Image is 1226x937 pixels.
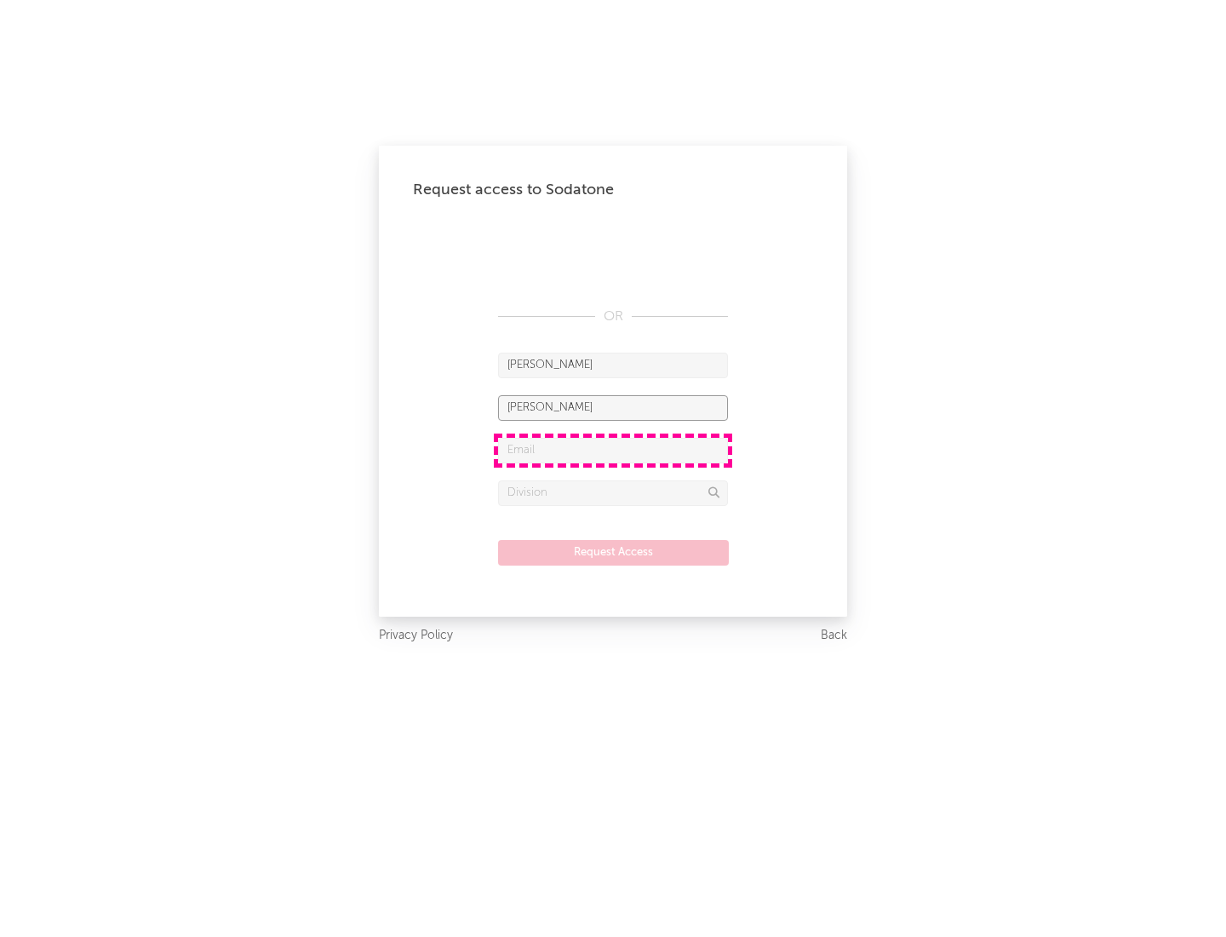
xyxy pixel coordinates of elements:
[379,625,453,647] a: Privacy Policy
[498,353,728,378] input: First Name
[498,307,728,327] div: OR
[413,180,813,200] div: Request access to Sodatone
[498,438,728,463] input: Email
[821,625,847,647] a: Back
[498,480,728,506] input: Division
[498,540,729,566] button: Request Access
[498,395,728,421] input: Last Name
